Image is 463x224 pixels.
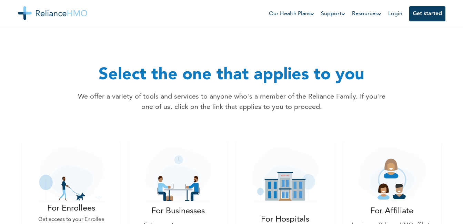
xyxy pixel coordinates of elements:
a: Login [388,11,402,17]
img: Reliance HMO's Logo [18,6,87,20]
p: For Businesses [136,205,221,217]
h1: Select the one that applies to you [77,63,387,88]
a: Support [321,10,345,18]
p: For Enrollees [29,202,114,215]
p: For Affiliate [350,205,434,217]
img: business_icon.svg [136,147,221,202]
img: single_guy_icon.svg [29,147,114,202]
p: We offer a variety of tools and services to anyone who's a member of the Reliance Family. If you'... [77,92,387,112]
a: Resources [352,10,381,18]
img: hospital_icon.svg [243,147,328,202]
a: Our Health Plans [269,10,314,18]
img: affiliate-icon.svg [350,147,434,202]
button: Get started [409,6,445,21]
